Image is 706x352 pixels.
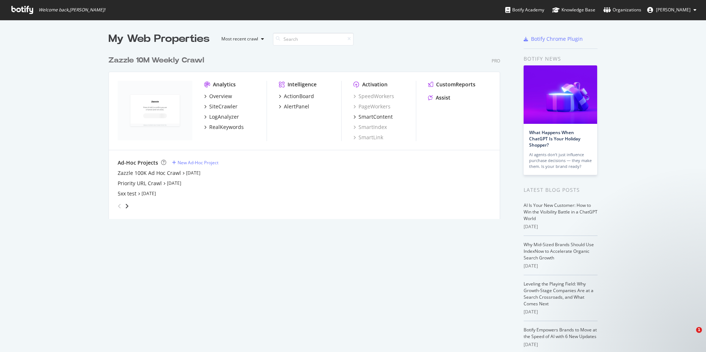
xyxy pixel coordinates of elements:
[172,159,218,166] a: New Ad-Hoc Project
[118,159,158,166] div: Ad-Hoc Projects
[279,103,309,110] a: AlertPanel
[115,200,124,212] div: angle-left
[204,123,244,131] a: RealKeywords
[524,263,598,269] div: [DATE]
[524,65,597,124] img: What Happens When ChatGPT Is Your Holiday Shopper?
[529,129,580,148] a: What Happens When ChatGPT Is Your Holiday Shopper?
[656,7,691,13] span: Colin Ma
[696,327,702,333] span: 1
[108,55,207,66] a: Zazzle 10M Weekly Crawl
[273,33,354,46] input: Search
[353,103,391,110] a: PageWorkers
[362,81,388,88] div: Activation
[531,35,583,43] div: Botify Chrome Plugin
[552,6,595,14] div: Knowledge Base
[524,309,598,315] div: [DATE]
[524,55,598,63] div: Botify news
[524,281,593,307] a: Leveling the Playing Field: Why Growth-Stage Companies Are at a Search Crossroads, and What Comes...
[284,93,314,100] div: ActionBoard
[204,93,232,100] a: Overview
[353,93,394,100] a: SpeedWorkers
[142,190,156,197] a: [DATE]
[118,180,162,187] a: Priority URL Crawl
[492,58,500,64] div: Pro
[681,327,699,345] iframe: Intercom live chat
[279,93,314,100] a: ActionBoard
[209,103,238,110] div: SiteCrawler
[524,186,598,194] div: Latest Blog Posts
[524,341,598,348] div: [DATE]
[178,159,218,166] div: New Ad-Hoc Project
[39,7,105,13] span: Welcome back, [PERSON_NAME] !
[124,202,129,210] div: angle-right
[603,6,641,14] div: Organizations
[108,46,506,219] div: grid
[505,6,544,14] div: Botify Academy
[204,103,238,110] a: SiteCrawler
[524,327,597,340] a: Botify Empowers Brands to Move at the Speed of AI with 6 New Updates
[353,123,387,131] a: SmartIndex
[359,113,393,121] div: SmartContent
[529,152,592,169] div: AI agents don’t just influence purchase decisions — they make them. Is your brand ready?
[436,81,475,88] div: CustomReports
[428,81,475,88] a: CustomReports
[428,94,450,101] a: Assist
[209,113,239,121] div: LogAnalyzer
[186,170,200,176] a: [DATE]
[209,93,232,100] div: Overview
[108,32,210,46] div: My Web Properties
[118,81,192,140] img: zazzle.com
[436,94,450,101] div: Assist
[288,81,317,88] div: Intelligence
[524,223,598,230] div: [DATE]
[167,180,181,186] a: [DATE]
[209,123,244,131] div: RealKeywords
[284,103,309,110] div: AlertPanel
[221,37,258,41] div: Most recent crawl
[215,33,267,45] button: Most recent crawl
[204,113,239,121] a: LogAnalyzer
[524,202,598,222] a: AI Is Your New Customer: How to Win the Visibility Battle in a ChatGPT World
[524,35,583,43] a: Botify Chrome Plugin
[108,55,204,66] div: Zazzle 10M Weekly Crawl
[118,190,136,197] a: 5xx test
[118,169,181,177] a: Zazzle 100K Ad Hoc Crawl
[524,241,594,261] a: Why Mid-Sized Brands Should Use IndexNow to Accelerate Organic Search Growth
[213,81,236,88] div: Analytics
[641,4,702,16] button: [PERSON_NAME]
[353,113,393,121] a: SmartContent
[353,134,383,141] a: SmartLink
